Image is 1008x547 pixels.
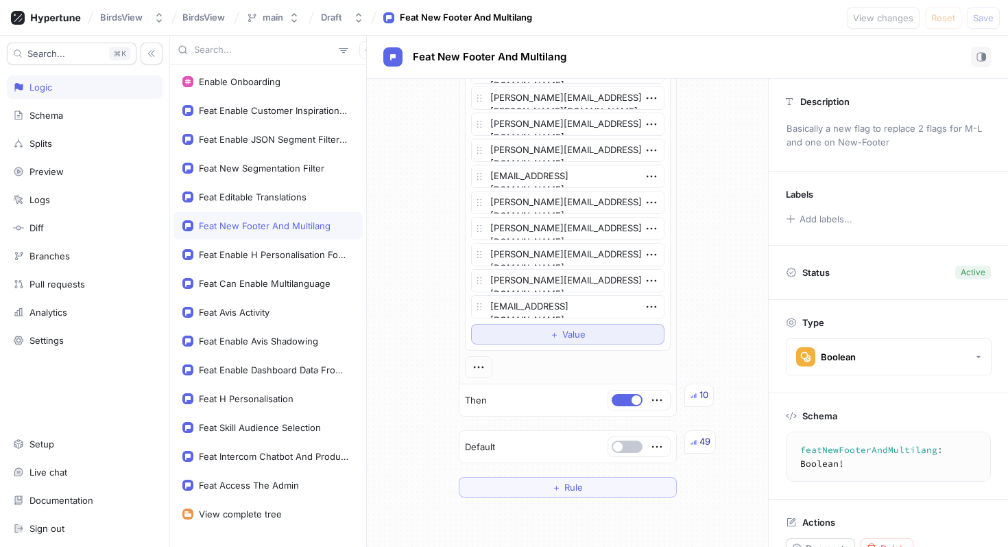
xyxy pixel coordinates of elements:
[973,14,994,22] span: Save
[471,86,664,110] textarea: [PERSON_NAME][EMAIL_ADDRESS][PERSON_NAME][DOMAIN_NAME]
[471,269,664,292] textarea: [PERSON_NAME][EMAIL_ADDRESS][DOMAIN_NAME]
[847,7,920,29] button: View changes
[315,6,370,29] button: Draft
[29,467,67,478] div: Live chat
[29,251,70,261] div: Branches
[471,243,664,266] textarea: [PERSON_NAME][EMAIL_ADDRESS][DOMAIN_NAME]
[800,96,850,107] p: Description
[29,335,64,346] div: Settings
[550,330,559,338] span: ＋
[564,483,583,491] span: Rule
[459,477,677,498] button: ＋Rule
[199,422,321,433] div: Feat Skill Audience Selection
[29,523,64,534] div: Sign out
[29,110,63,121] div: Schema
[321,12,342,23] div: Draft
[109,47,130,60] div: K
[471,165,664,188] textarea: [EMAIL_ADDRESS][DOMAIN_NAME]
[802,263,830,282] p: Status
[199,191,307,202] div: Feat Editable Translations
[29,279,85,290] div: Pull requests
[199,393,293,404] div: Feat H Personalisation
[961,266,985,279] div: Active
[802,517,835,528] p: Actions
[199,76,280,87] div: Enable Onboarding
[263,12,283,23] div: main
[7,489,163,512] a: Documentation
[241,6,305,29] button: main
[29,194,50,205] div: Logs
[29,495,93,506] div: Documentation
[29,222,44,233] div: Diff
[802,317,824,328] p: Type
[199,307,269,318] div: Feat Avis Activity
[781,210,856,228] button: Add labels...
[967,7,1000,29] button: Save
[29,439,54,450] div: Setup
[95,6,170,29] button: BirdsView
[199,278,331,289] div: Feat Can Enable Multilanguage
[465,394,487,408] p: Then
[199,364,348,375] div: Feat Enable Dashboard Data From Timescale
[7,43,136,65] button: Search...K
[199,105,348,116] div: Feat Enable Customer Inspiration Skill
[29,166,64,177] div: Preview
[802,410,837,421] p: Schema
[471,324,664,345] button: ＋Value
[199,134,348,145] div: Feat Enable JSON Segment Filtering
[194,43,333,57] input: Search...
[471,191,664,214] textarea: [PERSON_NAME][EMAIL_ADDRESS][DOMAIN_NAME]
[413,51,566,62] span: Feat New Footer And Multilang
[562,330,586,338] span: Value
[925,7,961,29] button: Reset
[786,338,992,375] button: Boolean
[199,451,348,462] div: Feat Intercom Chatbot And Product Tour
[821,351,856,363] div: Boolean
[27,49,65,58] span: Search...
[199,480,299,491] div: Feat Access The Admin
[471,295,664,318] textarea: [EMAIL_ADDRESS][DOMAIN_NAME]
[199,249,348,260] div: Feat Enable H Personalisation For Missing Skills
[199,509,282,520] div: View complete tree
[29,307,67,318] div: Analytics
[199,163,324,174] div: Feat New Segmentation Filter
[100,12,143,23] div: BirdsView
[29,82,52,93] div: Logic
[400,11,532,25] div: Feat New Footer And Multilang
[199,336,318,347] div: Feat Enable Avis Shadowing
[471,113,664,136] textarea: [PERSON_NAME][EMAIL_ADDRESS][DOMAIN_NAME]
[199,220,331,231] div: Feat New Footer And Multilang
[780,117,996,154] p: Basically a new flag to replace 2 flags for M-L and one on New-Footer
[931,14,955,22] span: Reset
[29,138,52,149] div: Splits
[699,388,708,402] div: 10
[471,217,664,240] textarea: [PERSON_NAME][EMAIL_ADDRESS][DOMAIN_NAME]
[471,139,664,162] textarea: [PERSON_NAME][EMAIL_ADDRESS][DOMAIN_NAME]
[699,435,710,449] div: 49
[552,483,561,491] span: ＋
[792,438,996,476] textarea: featNewFooterAndMultilang: Boolean!
[786,189,813,200] p: Labels
[465,441,495,454] p: Default
[182,12,225,22] span: BirdsView
[853,14,913,22] span: View changes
